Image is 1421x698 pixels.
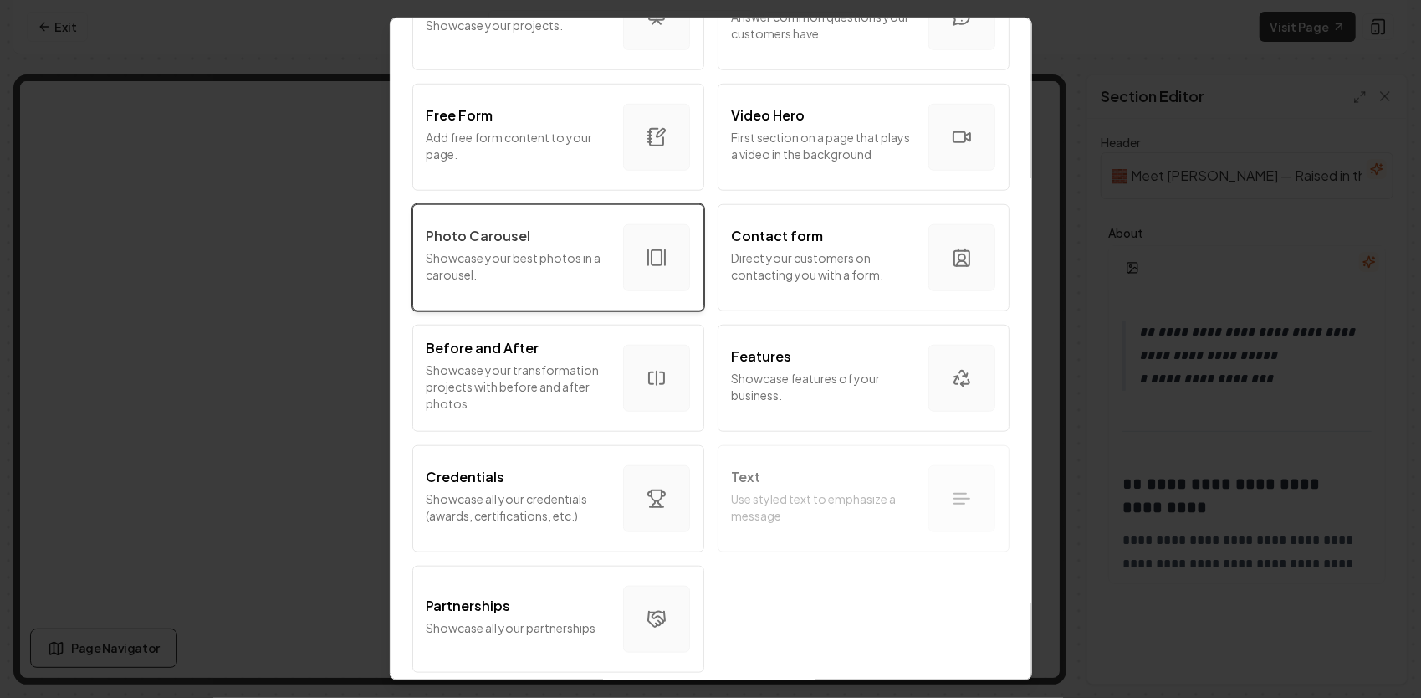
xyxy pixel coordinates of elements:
[732,105,805,126] p: Video Hero
[412,204,704,311] button: Photo CarouselShowcase your best photos in a carousel.
[427,226,531,246] p: Photo Carousel
[427,249,610,283] p: Showcase your best photos in a carousel.
[427,490,610,524] p: Showcase all your credentials (awards, certifications, etc.)
[427,105,493,126] p: Free Form
[732,370,915,403] p: Showcase features of your business.
[412,325,704,432] button: Before and AfterShowcase your transformation projects with before and after photos.
[732,129,915,162] p: First section on a page that plays a video in the background
[732,346,792,367] p: Features
[427,129,610,162] p: Add free form content to your page.
[412,566,704,673] button: PartnershipsShowcase all your partnerships
[718,325,1010,432] button: FeaturesShowcase features of your business.
[412,84,704,191] button: Free FormAdd free form content to your page.
[427,362,610,412] p: Showcase your transformation projects with before and after photos.
[412,445,704,552] button: CredentialsShowcase all your credentials (awards, certifications, etc.)
[427,17,610,33] p: Showcase your projects.
[732,226,824,246] p: Contact form
[427,619,610,636] p: Showcase all your partnerships
[732,8,915,42] p: Answer common questions your customers have.
[718,204,1010,311] button: Contact formDirect your customers on contacting you with a form.
[427,338,539,358] p: Before and After
[718,84,1010,191] button: Video HeroFirst section on a page that plays a video in the background
[427,467,505,487] p: Credentials
[732,249,915,283] p: Direct your customers on contacting you with a form.
[427,596,511,616] p: Partnerships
